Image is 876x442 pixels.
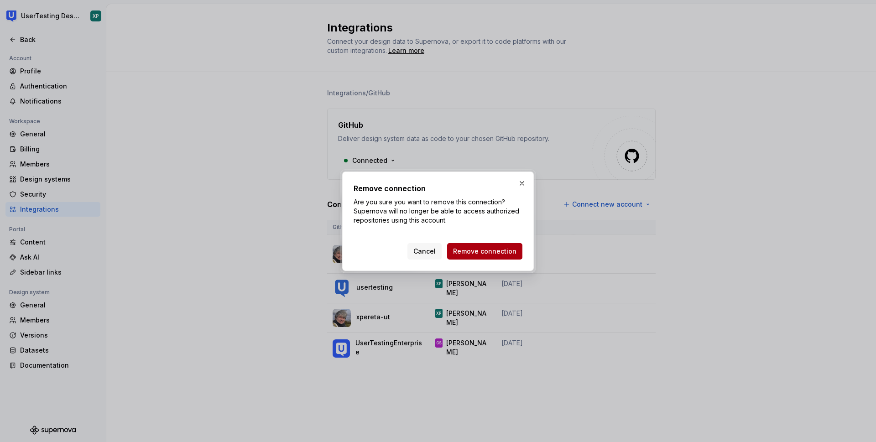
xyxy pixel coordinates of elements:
button: Remove connection [447,243,522,260]
span: Remove connection [453,247,516,256]
button: Cancel [407,243,442,260]
h2: Remove connection [354,183,522,194]
p: Are you sure you want to remove this connection? Supernova will no longer be able to access autho... [354,198,522,225]
span: Cancel [413,247,436,256]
